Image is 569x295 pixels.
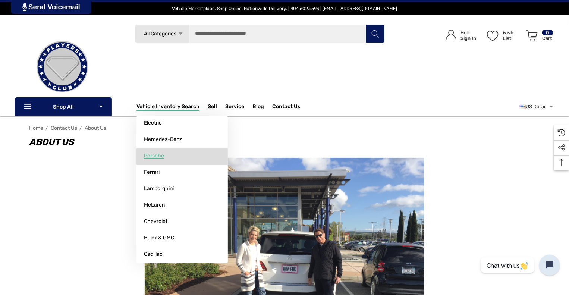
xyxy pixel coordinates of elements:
[460,35,476,41] p: Sign In
[23,103,34,111] svg: Icon Line
[144,136,182,143] span: Mercedes-Benz
[484,22,523,48] a: Wish List Wish List
[252,103,264,112] a: Blog
[144,202,165,208] span: McLaren
[29,125,43,131] a: Home
[98,104,104,109] svg: Icon Arrow Down
[135,24,189,43] a: All Categories Icon Arrow Down Icon Arrow Up
[29,122,540,135] nav: Breadcrumb
[25,29,100,104] img: Players Club | Cars For Sale
[136,103,199,112] a: Vehicle Inventory Search
[144,185,174,192] span: Lamborghini
[144,235,174,241] span: Buick & GMC
[526,30,538,41] svg: Review Your Cart
[542,30,553,35] p: 0
[178,31,183,37] svg: Icon Arrow Down
[272,103,300,112] a: Contact Us
[554,159,569,166] svg: Top
[446,30,456,40] svg: Icon User Account
[520,99,554,114] a: USD
[460,30,476,35] p: Hello
[22,3,27,11] img: PjwhLS0gR2VuZXJhdG9yOiBHcmF2aXQuaW8gLS0+PHN2ZyB4bWxucz0iaHR0cDovL3d3dy53My5vcmcvMjAwMC9zdmciIHhtb...
[85,125,106,131] a: About Us
[208,99,225,114] a: Sell
[558,129,565,136] svg: Recently Viewed
[503,30,522,41] p: Wish List
[542,35,553,41] p: Cart
[29,135,540,150] h1: About Us
[144,218,167,225] span: Chevrolet
[15,97,112,116] p: Shop All
[144,120,162,126] span: Electric
[487,31,499,41] svg: Wish List
[144,169,160,176] span: Ferrari
[208,103,217,112] span: Sell
[523,22,554,51] a: Cart with 0 items
[558,144,565,151] svg: Social Media
[366,24,384,43] button: Search
[437,22,480,48] a: Sign in
[172,6,397,11] span: Vehicle Marketplace. Shop Online. Nationwide Delivery. | 404.602.9593 | [EMAIL_ADDRESS][DOMAIN_NAME]
[144,153,164,159] span: Porsche
[144,251,163,258] span: Cadillac
[225,103,244,112] a: Service
[51,125,77,131] a: Contact Us
[144,31,177,37] span: All Categories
